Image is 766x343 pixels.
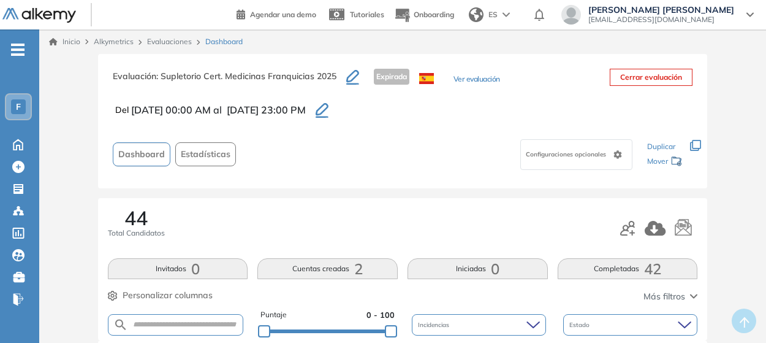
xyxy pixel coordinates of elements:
[131,102,211,117] span: [DATE] 00:00 AM
[250,10,316,19] span: Agendar una demo
[108,289,213,302] button: Personalizar columnas
[237,6,316,21] a: Agendar una demo
[118,148,165,161] span: Dashboard
[588,5,734,15] span: [PERSON_NAME] [PERSON_NAME]
[156,71,336,82] span: : Supletorio Cert. Medicinas Franquicias 2025
[414,10,454,19] span: Onboarding
[526,150,609,159] span: Configuraciones opcionales
[453,74,500,87] button: Ver evaluación
[123,289,213,302] span: Personalizar columnas
[124,208,148,228] span: 44
[181,148,230,161] span: Estadísticas
[113,317,128,333] img: SEARCH_ALT
[520,139,632,170] div: Configuraciones opcionales
[563,314,697,336] div: Estado
[11,48,25,51] i: -
[213,102,222,117] span: al
[469,7,483,22] img: world
[147,37,192,46] a: Evaluaciones
[94,37,134,46] span: Alkymetrics
[643,290,685,303] span: Más filtros
[412,314,546,336] div: Incidencias
[418,320,452,330] span: Incidencias
[350,10,384,19] span: Tutoriales
[488,9,498,20] span: ES
[366,309,395,321] span: 0 - 100
[108,258,248,279] button: Invitados0
[49,36,80,47] a: Inicio
[569,320,592,330] span: Estado
[408,258,548,279] button: Iniciadas0
[647,151,683,174] div: Mover
[394,2,454,28] button: Onboarding
[558,258,698,279] button: Completadas42
[227,102,306,117] span: [DATE] 23:00 PM
[502,12,510,17] img: arrow
[175,142,236,166] button: Estadísticas
[419,73,434,84] img: ESP
[588,15,734,25] span: [EMAIL_ADDRESS][DOMAIN_NAME]
[113,69,346,94] h3: Evaluación
[108,228,165,239] span: Total Candidatos
[257,258,398,279] button: Cuentas creadas2
[647,142,675,151] span: Duplicar
[2,8,76,23] img: Logo
[643,290,697,303] button: Más filtros
[260,309,287,321] span: Puntaje
[115,104,129,117] span: Del
[16,102,21,112] span: F
[374,69,409,85] span: Expirada
[113,142,170,166] button: Dashboard
[610,69,692,86] button: Cerrar evaluación
[205,36,243,47] span: Dashboard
